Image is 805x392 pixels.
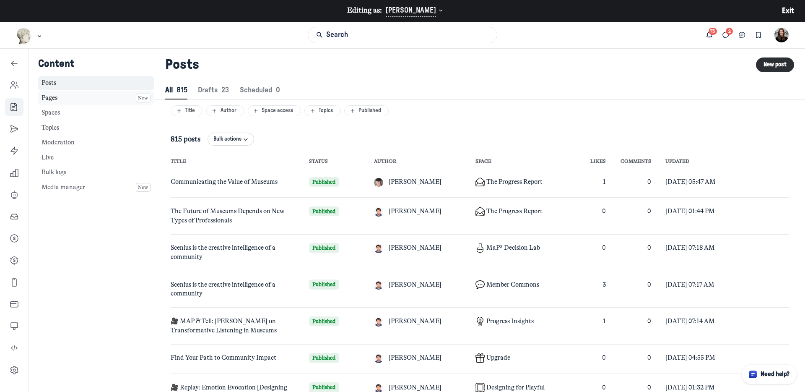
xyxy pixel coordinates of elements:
td: 0 [570,235,613,271]
span: published [309,243,339,253]
span: Exit [782,7,794,14]
a: View user profile [374,317,441,327]
button: All815 [165,81,187,99]
th: AUTHOR [367,149,468,168]
span: Find Your Path to Community Impact [171,354,276,361]
button: Scheduled0 [240,81,280,99]
span: Editing as: [347,6,382,14]
td: 0 [613,198,659,234]
a: View user profile [374,207,441,217]
th: SPACE [468,149,570,168]
button: Museums as Progress logo [16,27,44,45]
a: Posts [38,76,154,91]
button: Exit [782,5,794,17]
td: 1 [570,168,613,198]
span: published [309,280,339,290]
p: Need help? [761,370,789,379]
a: Media managerNew [38,180,154,195]
td: [DATE] 04:55 PM [658,345,760,374]
a: View user profile [374,178,441,187]
button: Published [344,105,389,116]
div: Topics [309,107,337,114]
th: STATUS [302,149,367,168]
div: Author [210,107,240,114]
a: View user profile [374,280,441,290]
a: View user profile [374,243,441,253]
button: Title [171,105,203,116]
button: Circle support widget [741,364,797,384]
a: Communicating the Value of Museums [171,178,278,186]
td: 0 [613,271,659,308]
button: Search [308,27,497,43]
button: New post [756,57,795,72]
th: TITLE [171,149,302,168]
a: Topics [38,120,154,135]
span: [PERSON_NAME] [386,7,436,14]
span: The Progress Report [486,207,543,215]
th: UPDATED [658,149,760,168]
span: New [138,94,148,103]
span: Member Commons [486,281,539,288]
th: COMMENTS [613,149,659,168]
a: Moderation [38,136,154,150]
td: 1 [570,308,613,344]
span: MaP³ Decision Lab [486,244,540,251]
button: Editing as: [386,5,446,17]
span: [PERSON_NAME] [389,353,441,363]
td: 0 [570,345,613,374]
div: Published [348,107,385,114]
span: The Progress Report [486,178,543,186]
span: published [309,177,339,187]
span: published [309,316,339,327]
span: Drafts [198,86,229,94]
button: Chat threads [734,27,750,43]
button: Author [206,105,244,116]
a: Scenius is the creative intelligence of a community [171,281,275,298]
button: Space access [248,105,301,116]
h1: Posts [165,57,748,73]
span: Scheduled [240,86,280,94]
td: 0 [613,345,659,374]
div: Space access [252,107,297,114]
td: 0 [613,308,659,344]
span: Bulk actions [213,136,241,143]
button: Topics [304,105,340,116]
span: New [138,183,148,192]
td: [DATE] 07:18 AM [658,235,760,271]
div: Title [175,107,199,114]
span: Progress Insights [486,317,534,325]
span: published [309,206,339,217]
button: Notifications [701,27,718,43]
a: Scenius is the creative intelligence of a community [171,244,275,261]
img: Museums as Progress logo [16,28,32,44]
span: [PERSON_NAME] [389,280,441,290]
td: 3 [570,271,613,308]
td: 0 [570,198,613,234]
th: LIKES [570,149,613,168]
a: PagesNew [38,91,154,105]
span: [PERSON_NAME] [389,207,441,216]
span: [PERSON_NAME] [389,178,441,187]
span: 0 [276,86,280,94]
button: Direct messages [718,27,734,43]
span: 23 [221,86,229,94]
span: 815 posts [171,135,200,144]
span: Upgrade [486,354,510,361]
button: Drafts23 [198,81,229,99]
button: User menu options [774,28,789,42]
span: 🎥 MAP & Tell: [PERSON_NAME] on Transformative Listening in Museums [171,317,277,334]
a: Live [38,150,154,165]
a: Bulk logs [38,165,154,180]
a: View user profile [374,353,441,363]
td: [DATE] 07:14 AM [658,308,760,344]
span: published [309,353,339,363]
span: All [165,86,187,94]
a: The Future of Museums Depends on New Types of Professionals [171,207,284,224]
span: [PERSON_NAME] [389,317,441,326]
span: 815 [177,86,187,94]
td: [DATE] 05:47 AM [658,168,760,198]
button: Bulk actions [208,133,254,145]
